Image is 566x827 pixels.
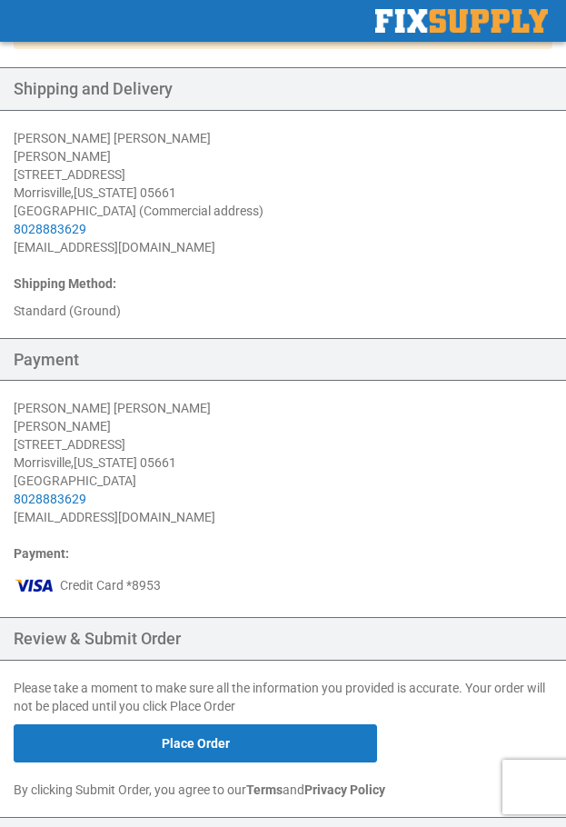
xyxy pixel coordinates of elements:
[14,572,552,599] div: Credit Card *8953
[74,185,137,200] span: [US_STATE]
[14,546,65,561] span: Payment
[375,9,548,33] img: Fix Industrial Supply
[14,546,69,561] strong: :
[14,724,377,762] button: Place Order
[14,781,552,799] p: By clicking Submit Order, you agree to our and
[14,492,86,506] a: 8028883629
[14,276,113,291] span: Shipping Method
[14,129,552,256] address: [PERSON_NAME] [PERSON_NAME] [PERSON_NAME] [STREET_ADDRESS] Morrisville , 05661 [GEOGRAPHIC_DATA] ...
[14,510,215,524] span: [EMAIL_ADDRESS][DOMAIN_NAME]
[375,9,548,33] a: store logo
[14,399,552,508] div: [PERSON_NAME] [PERSON_NAME] [PERSON_NAME] [STREET_ADDRESS] Morrisville , 05661 [GEOGRAPHIC_DATA]
[304,782,385,797] strong: Privacy Policy
[14,240,215,254] span: [EMAIL_ADDRESS][DOMAIN_NAME]
[14,222,86,236] a: 8028883629
[14,572,55,599] img: vi.png
[74,455,137,470] span: [US_STATE]
[14,276,116,291] strong: :
[14,302,552,320] div: Standard (Ground)
[246,782,283,797] strong: Terms
[14,679,552,715] p: Please take a moment to make sure all the information you provided is accurate. Your order will n...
